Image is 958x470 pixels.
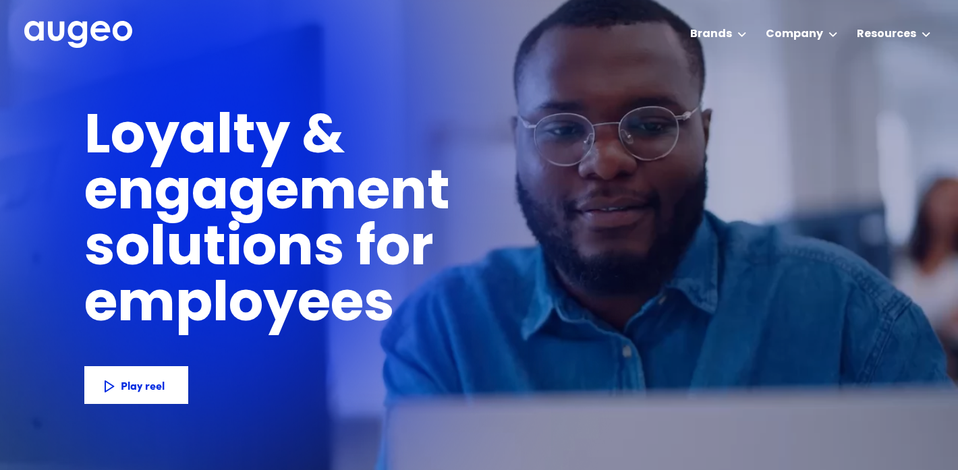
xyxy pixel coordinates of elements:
[84,278,418,334] h1: employees
[690,26,732,42] div: Brands
[766,26,823,42] div: Company
[84,366,188,404] a: Play reel
[84,111,667,278] h1: Loyalty & engagement solutions for
[857,26,916,42] div: Resources
[24,21,132,49] a: home
[24,21,132,49] img: Augeo's full logo in white.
